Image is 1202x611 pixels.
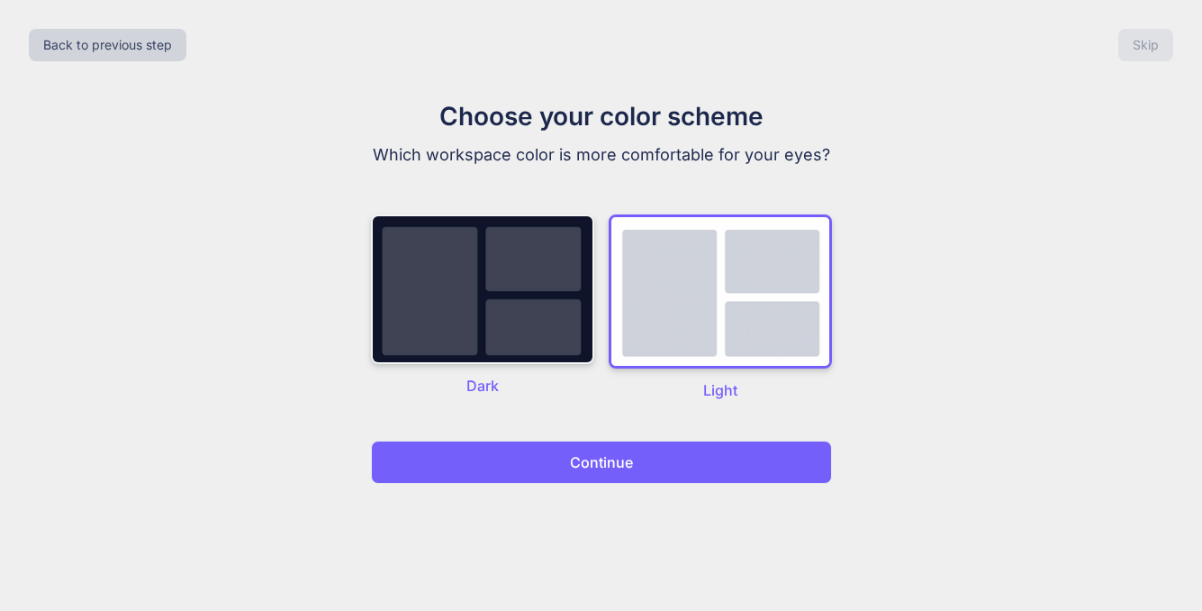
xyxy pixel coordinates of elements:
[570,451,633,473] p: Continue
[609,214,832,369] img: dark
[299,97,904,135] h1: Choose your color scheme
[371,214,594,364] img: dark
[29,29,186,61] button: Back to previous step
[371,441,832,484] button: Continue
[1118,29,1173,61] button: Skip
[371,375,594,397] p: Dark
[609,379,832,401] p: Light
[299,142,904,168] p: Which workspace color is more comfortable for your eyes?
